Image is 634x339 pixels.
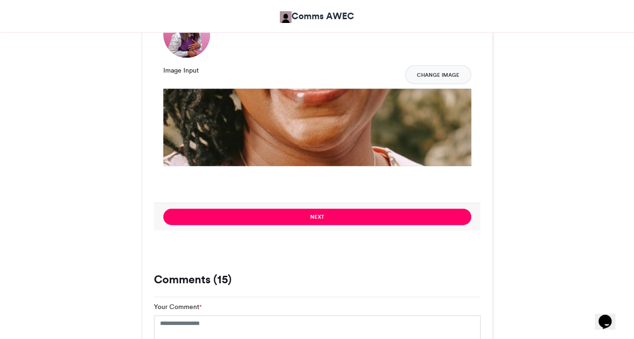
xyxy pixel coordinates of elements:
img: Comms AWEC [280,11,291,23]
button: Next [163,209,471,225]
button: Change Image [405,66,471,84]
label: Image Input [163,66,199,75]
a: Comms AWEC [280,9,354,23]
label: Your Comment [154,302,202,312]
img: 1759732891.479-b2dcae4267c1926e4edbba7f5065fdc4d8f11412.png [163,11,210,58]
iframe: chat widget [595,302,625,330]
h3: Comments (15) [154,274,481,285]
